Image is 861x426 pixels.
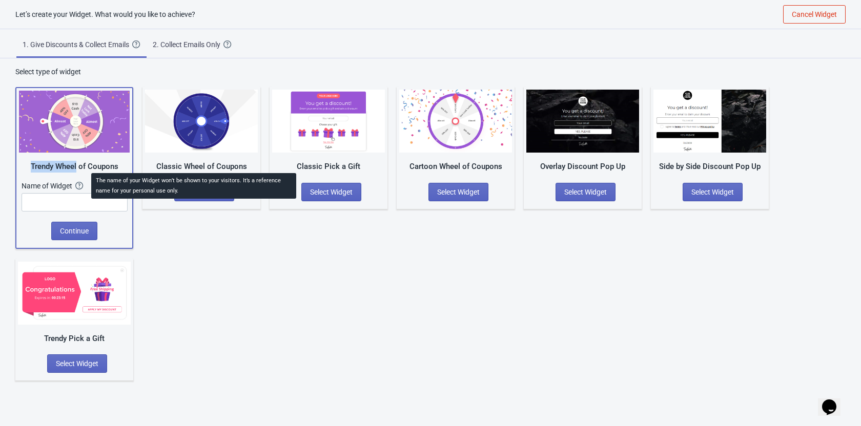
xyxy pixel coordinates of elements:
span: Select Widget [56,359,98,368]
img: trendy_game.png [19,91,130,153]
img: gift_game_v2.jpg [18,262,131,325]
div: 2. Collect Emails Only [153,39,223,50]
div: 1. Give Discounts & Collect Emails [23,39,132,50]
button: Select Widget [174,183,234,201]
button: Cancel Widget [783,5,846,24]
span: Select Widget [437,188,480,196]
div: Select type of widget [15,67,846,77]
button: Select Widget [556,183,616,201]
div: Overlay Discount Pop Up [526,161,639,173]
iframe: chat widget [818,385,851,416]
button: Select Widget [428,183,488,201]
span: Select Widget [183,188,225,196]
img: full_screen_popup.jpg [526,90,639,153]
button: Select Widget [301,183,361,201]
div: Trendy Wheel of Coupons [19,161,130,173]
div: Cartoon Wheel of Coupons [399,161,512,173]
img: cartoon_game.jpg [399,90,512,153]
span: Select Widget [691,188,734,196]
img: classic_game.jpg [145,90,258,153]
span: Select Widget [310,188,353,196]
div: Classic Wheel of Coupons [145,161,258,173]
div: Trendy Pick a Gift [18,333,131,345]
img: gift_game.jpg [272,90,385,153]
button: Continue [51,222,97,240]
span: Continue [60,227,89,235]
button: Select Widget [47,354,107,373]
div: Classic Pick a Gift [272,161,385,173]
img: regular_popup.jpg [653,90,766,153]
div: Name of Widget [22,181,75,191]
span: Cancel Widget [792,10,837,18]
span: Select Widget [564,188,607,196]
button: Select Widget [683,183,743,201]
div: Side by Side Discount Pop Up [653,161,766,173]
